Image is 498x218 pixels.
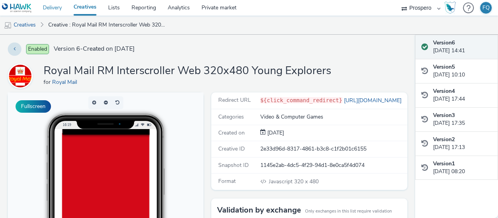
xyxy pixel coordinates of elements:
[268,178,319,185] span: 320 x 480
[260,145,407,153] div: 2e33d96d-8317-4861-b3c8-c1f2b01c6155
[433,39,455,46] strong: Version 6
[16,100,51,113] button: Fullscreen
[444,2,456,14] img: Hawk Academy
[433,112,492,128] div: [DATE] 17:35
[55,30,63,34] span: 16:19
[8,72,36,80] a: Royal Mail
[131,171,186,180] li: Desktop
[141,164,167,168] span: Smartphone
[217,204,301,216] h3: Validation by exchange
[433,160,455,167] strong: Version 1
[141,183,160,187] span: QR Code
[44,16,169,34] a: Creative : Royal Mail RM Interscroller Web 320x480 Young Explorers
[131,161,186,171] li: Smartphone
[269,178,294,185] span: Javascript
[433,136,455,143] strong: Version 2
[52,78,80,86] a: Royal Mail
[482,2,490,14] div: FQ
[218,129,245,136] span: Created on
[9,65,32,87] img: Royal Mail
[26,44,49,54] span: Enabled
[141,173,159,178] span: Desktop
[433,136,492,152] div: [DATE] 17:13
[433,112,455,119] strong: Version 3
[266,129,284,137] div: Creation 13 May 2025, 08:20
[433,39,492,55] div: [DATE] 14:41
[433,160,492,176] div: [DATE] 08:20
[131,180,186,190] li: QR Code
[260,113,407,121] div: Video & Computer Games
[44,64,331,78] h1: Royal Mail RM Interscroller Web 320x480 Young Explorers
[218,161,249,169] span: Snapshot ID
[4,21,12,29] img: mobile
[260,97,342,103] code: ${click_command_redirect}
[305,208,392,214] small: Only exchanges in this list require validation
[54,44,135,53] span: Version 6 - Created on [DATE]
[218,177,236,185] span: Format
[433,63,492,79] div: [DATE] 10:10
[218,113,244,121] span: Categories
[44,78,52,86] span: for
[218,96,251,104] span: Redirect URL
[433,87,455,95] strong: Version 4
[218,145,245,152] span: Creative ID
[266,129,284,136] span: [DATE]
[342,97,405,104] a: [URL][DOMAIN_NAME]
[2,3,32,13] img: undefined Logo
[444,2,459,14] a: Hawk Academy
[260,161,407,169] div: 1145e2ab-4dc5-4f29-94d1-8e0ca5f4d074
[433,87,492,103] div: [DATE] 17:44
[433,63,455,71] strong: Version 5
